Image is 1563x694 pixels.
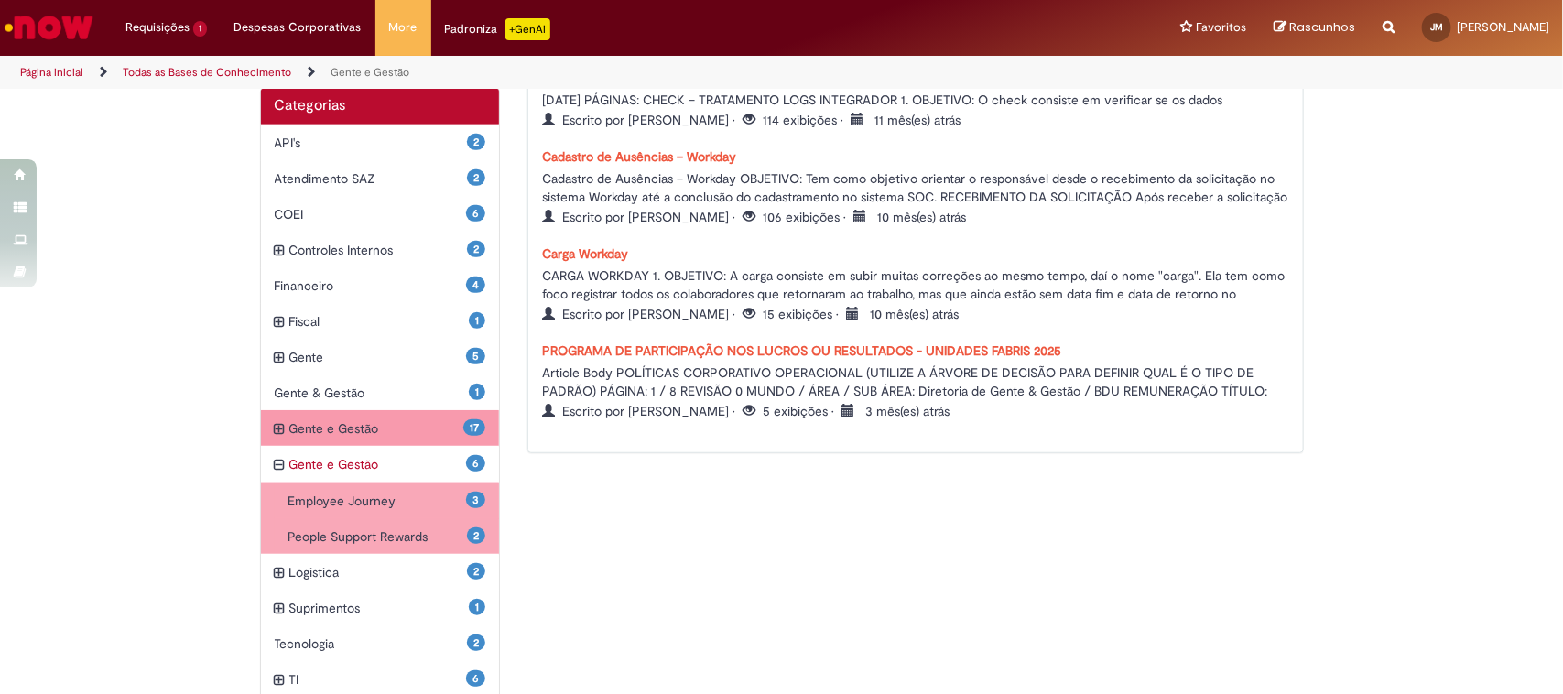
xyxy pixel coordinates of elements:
[542,360,1289,398] div: Article Body POLÍTICAS CORPORATIVO OPERACIONAL (UTILIZE A ÁRVORE DE DECISÃO PARA DEFINIR QUAL É O
[20,65,83,80] a: Página inicial
[467,527,485,544] span: 2
[542,112,961,128] span: Escrito por [PERSON_NAME] 114 exibições
[445,18,550,40] div: Padroniza
[877,209,966,225] time: 10 mês(es) atrás
[261,374,500,411] div: 1 Gente & Gestão
[831,403,838,419] span: •
[261,590,500,626] div: expandir categoria Suprimentos 1 Suprimentos
[275,241,285,261] i: expandir categoria Controles Internos
[389,18,418,37] span: More
[469,384,485,400] span: 1
[261,410,500,447] div: expandir categoria Gente e Gestão 17 Gente e Gestão
[123,65,291,80] a: Todas as Bases de Conhecimento
[542,209,966,225] span: Escrito por [PERSON_NAME] 106 exibições
[2,9,96,46] img: ServiceNow
[467,169,485,186] span: 2
[261,446,500,483] div: recolher categoria Gente e Gestão 6 Gente e Gestão
[874,112,961,128] time: 11 mês(es) atrás
[289,241,468,259] span: Controles Internos
[542,148,736,165] a: Cadastro de Ausências – Workday
[865,403,950,419] time: 3 mês(es) atrás
[288,492,467,510] span: Employee Journey
[469,312,485,329] span: 1
[14,56,1028,90] ul: Trilhas de página
[733,112,739,128] span: •
[275,205,467,223] span: COEI
[331,65,409,80] a: Gente e Gestão
[261,483,500,555] ul: Gente e Gestão subcategorias
[466,492,485,508] span: 3
[275,483,500,519] div: 3 Employee Journey
[261,625,500,662] div: 2 Tecnologia
[275,384,470,402] span: Gente & Gestão
[275,98,486,114] h1: Categorias
[289,455,467,473] span: Gente e Gestão
[275,599,285,619] i: expandir categoria Suprimentos
[234,18,362,37] span: Despesas Corporativas
[1430,21,1443,33] span: JM
[275,670,285,690] i: expandir categoria TI
[289,312,470,331] span: Fiscal
[466,277,485,293] span: 4
[466,205,485,222] span: 6
[275,169,468,188] span: Atendimento SAZ
[275,348,285,368] i: expandir categoria Gente
[466,670,485,687] span: 6
[1196,18,1246,37] span: Favoritos
[836,306,842,322] span: •
[261,196,500,233] div: 6 COEI
[466,455,485,472] span: 6
[843,209,850,225] span: •
[275,312,285,332] i: expandir categoria Fiscal
[261,125,500,161] div: 2 API's
[467,134,485,150] span: 2
[870,306,959,322] time: 10 mês(es) atrás
[467,241,485,257] span: 2
[1457,19,1549,35] span: [PERSON_NAME]
[1274,19,1355,37] a: Rascunhos
[289,599,470,617] span: Suprimentos
[261,339,500,375] div: expandir categoria Gente 5 Gente
[542,342,1061,359] a: PROGRAMA DE PARTICIPAÇÃO NOS LUCROS OU RESULTADOS - UNIDADES FABRIS 2025
[193,21,207,37] span: 1
[467,634,485,651] span: 2
[275,419,285,439] i: expandir categoria Gente e Gestão
[125,18,190,37] span: Requisições
[289,563,468,581] span: Logistica
[542,166,1289,204] div: Cadastro de Ausências – Workday OBJETIVO: Tem como objetivo orientar o responsável desde o recebi...
[467,563,485,580] span: 2
[289,670,467,689] span: TI
[733,403,739,419] span: •
[542,245,628,262] a: Carga Workday
[841,112,847,128] span: •
[275,134,468,152] span: API's
[505,18,550,40] p: +GenAi
[469,599,485,615] span: 1
[542,306,959,322] span: Escrito por [PERSON_NAME] 15 exibições
[466,348,485,364] span: 5
[733,209,739,225] span: •
[275,455,285,475] i: recolher categoria Gente e Gestão
[289,419,464,438] span: Gente e Gestão
[275,634,468,653] span: Tecnologia
[542,403,950,419] span: Escrito por [PERSON_NAME] 5 exibições
[261,554,500,591] div: expandir categoria Logistica 2 Logistica
[261,303,500,340] div: expandir categoria Fiscal 1 Fiscal
[275,563,285,583] i: expandir categoria Logistica
[275,518,500,555] div: 2 People Support Rewards
[542,263,1289,301] div: CARGA WORKDAY 1. OBJETIVO: A carga consiste em subir muitas correções ao mesmo tempo, daí
[733,306,739,322] span: •
[261,267,500,304] div: 4 Financeiro
[289,348,467,366] span: Gente
[463,419,485,436] span: 17
[261,232,500,268] div: expandir categoria Controles Internos 2 Controles Internos
[1289,18,1355,36] span: Rascunhos
[288,527,468,546] span: People Support Rewards
[275,277,467,295] span: Financeiro
[261,160,500,197] div: 2 Atendimento SAZ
